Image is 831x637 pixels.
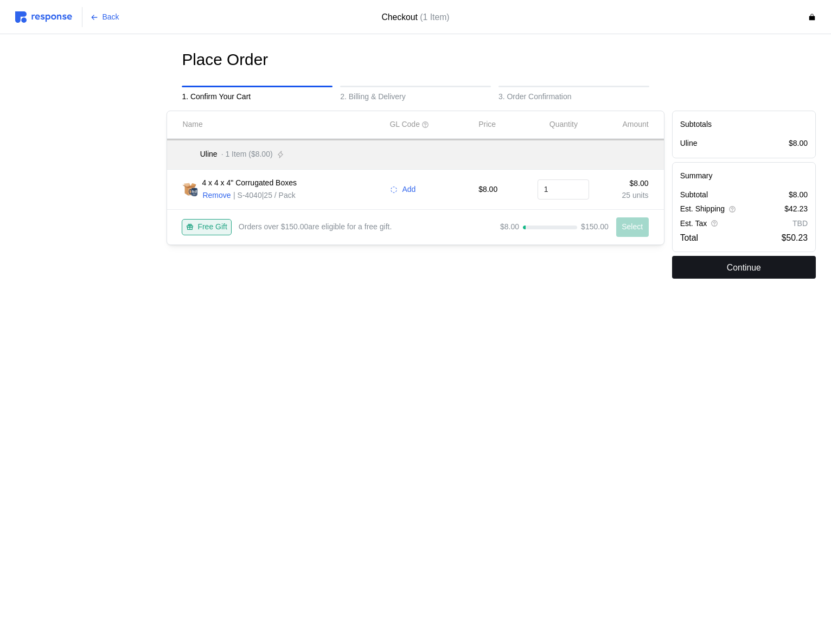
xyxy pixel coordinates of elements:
[381,10,449,24] h4: Checkout
[221,149,273,160] p: · 1 Item ($8.00)
[389,183,416,196] button: Add
[680,231,698,244] p: Total
[478,184,530,196] p: $8.00
[549,119,578,131] p: Quantity
[784,203,808,215] p: $42.23
[84,7,125,28] button: Back
[197,221,227,233] p: Free Gift
[233,191,262,200] span: | S-4040
[340,91,491,103] p: 2. Billing & Delivery
[200,149,218,160] p: Uline
[727,261,761,274] p: Continue
[680,170,808,182] h5: Summary
[202,190,231,202] p: Remove
[182,91,333,103] p: 1. Confirm Your Cart
[182,182,198,197] img: S-4040
[597,178,648,190] p: $8.00
[789,189,808,201] p: $8.00
[262,191,296,200] span: | 25 / Pack
[581,221,609,233] p: $150.00
[792,218,808,230] p: TBD
[281,222,309,231] b: $150.00
[239,221,392,233] p: Orders over are eligible for a free gift.
[680,119,808,130] h5: Subtotals
[622,119,648,131] p: Amount
[498,91,649,103] p: 3. Order Confirmation
[680,138,698,150] p: Uline
[680,203,725,215] p: Est. Shipping
[680,218,707,230] p: Est. Tax
[182,119,202,131] p: Name
[182,49,268,70] h1: Place Order
[15,11,72,23] img: svg%3e
[544,180,583,200] input: Qty
[402,184,415,196] p: Add
[478,119,496,131] p: Price
[680,189,708,201] p: Subtotal
[597,190,648,202] p: 25 units
[389,119,420,131] p: GL Code
[500,221,519,233] p: $8.00
[782,231,808,244] p: $50.23
[103,11,119,23] p: Back
[202,189,231,202] button: Remove
[672,256,816,279] button: Continue
[202,177,297,189] p: 4 x 4 x 4" Corrugated Boxes
[420,12,449,22] span: (1 Item)
[789,138,808,150] p: $8.00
